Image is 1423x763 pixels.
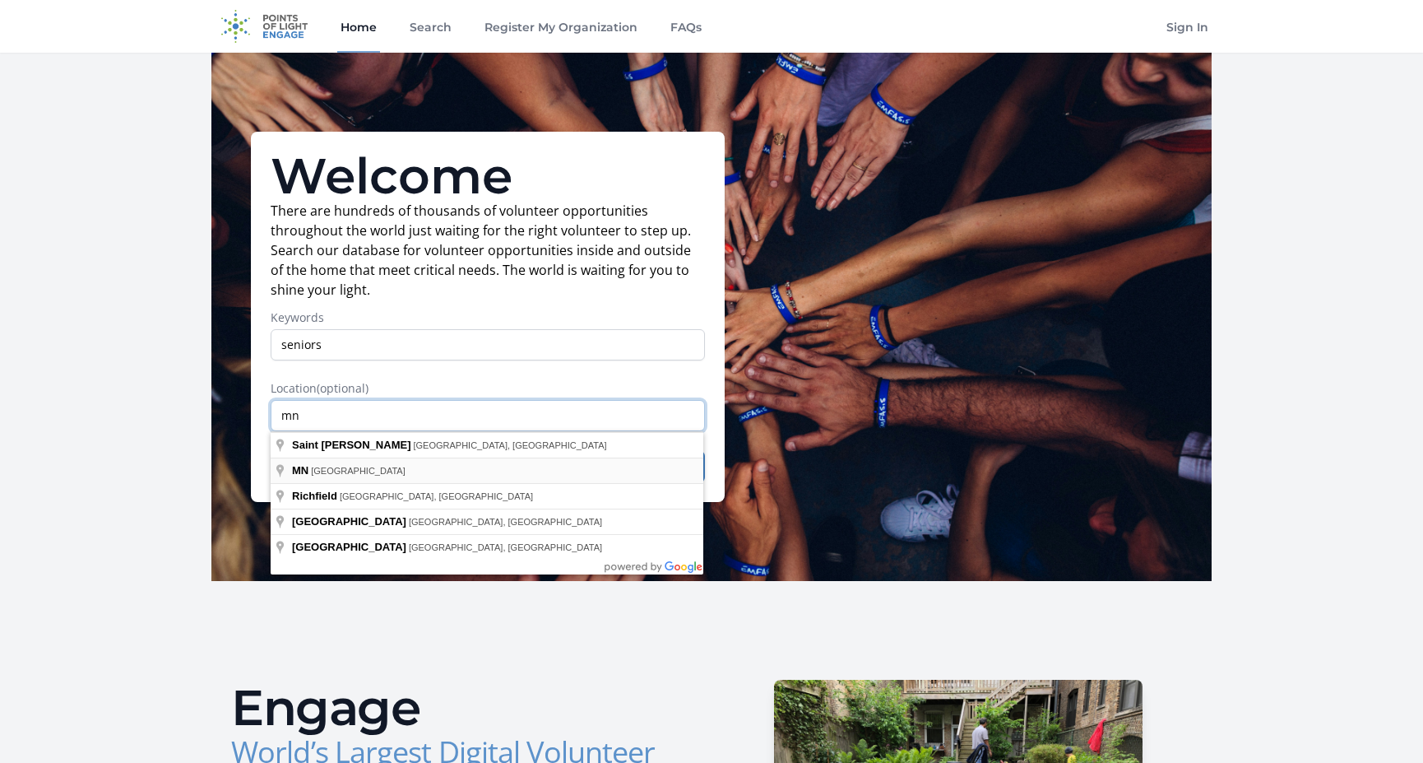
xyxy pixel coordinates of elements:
span: Saint [PERSON_NAME] [292,439,410,451]
label: Location [271,380,705,397]
h1: Welcome [271,151,705,201]
span: [GEOGRAPHIC_DATA] [292,541,406,553]
span: [GEOGRAPHIC_DATA], [GEOGRAPHIC_DATA] [409,542,602,552]
span: [GEOGRAPHIC_DATA], [GEOGRAPHIC_DATA] [413,440,606,450]
h2: Engage [231,683,698,733]
span: [GEOGRAPHIC_DATA], [GEOGRAPHIC_DATA] [340,491,533,501]
span: MN [292,464,308,477]
input: Enter a location [271,400,705,431]
span: [GEOGRAPHIC_DATA] [292,515,406,528]
span: [GEOGRAPHIC_DATA], [GEOGRAPHIC_DATA] [409,517,602,527]
p: There are hundreds of thousands of volunteer opportunities throughout the world just waiting for ... [271,201,705,300]
span: [GEOGRAPHIC_DATA] [311,466,406,476]
span: (optional) [317,380,368,396]
label: Keywords [271,309,705,326]
span: Richfield [292,490,337,502]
